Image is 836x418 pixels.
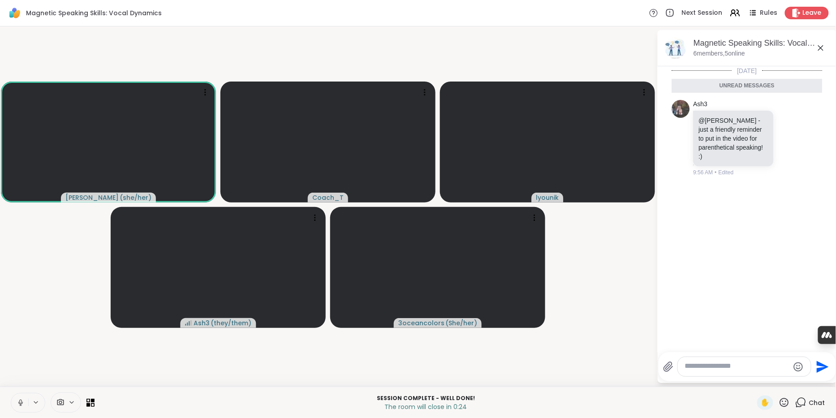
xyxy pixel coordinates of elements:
img: ShareWell Logomark [7,5,22,21]
span: ( she/her ) [120,193,151,202]
span: Magnetic Speaking Skills: Vocal Dynamics [26,9,162,17]
span: ( She/her ) [445,319,477,328]
span: ✋ [761,397,770,408]
span: Edited [719,168,734,177]
button: Send [811,357,832,377]
span: 9:56 AM [694,168,713,177]
span: lyounik [536,193,559,202]
span: • [715,168,717,177]
span: 3oceancolors [398,319,444,328]
textarea: Type your message [685,362,789,372]
span: ( they/them ) [211,319,252,328]
span: Rules [760,9,778,17]
img: Magnetic Speaking Skills: Vocal Dynamics, Oct 09 [665,37,686,59]
img: https://sharewell-space-live.sfo3.digitaloceanspaces.com/user-generated/9e22d4b8-9814-487a-b0d5-6... [672,100,690,118]
span: Next Session [682,9,723,17]
a: Ash3 [694,100,708,109]
div: Magnetic Speaking Skills: Vocal Dynamics, [DATE] [694,38,830,49]
span: [PERSON_NAME] [65,193,119,202]
span: Leave [803,9,822,17]
span: [DATE] [732,66,763,75]
span: Ash3 [194,319,210,328]
p: The room will close in 0:24 [100,402,752,411]
p: 6 members, 5 online [694,49,745,58]
button: Emoji picker [793,362,804,372]
span: Coach_T [312,193,344,202]
p: Session Complete - well done! [100,394,752,402]
span: Chat [809,398,825,407]
div: Unread messages [672,79,823,93]
p: @[PERSON_NAME] - just a friendly reminder to put in the video for parenthetical speaking! :) [699,116,768,161]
